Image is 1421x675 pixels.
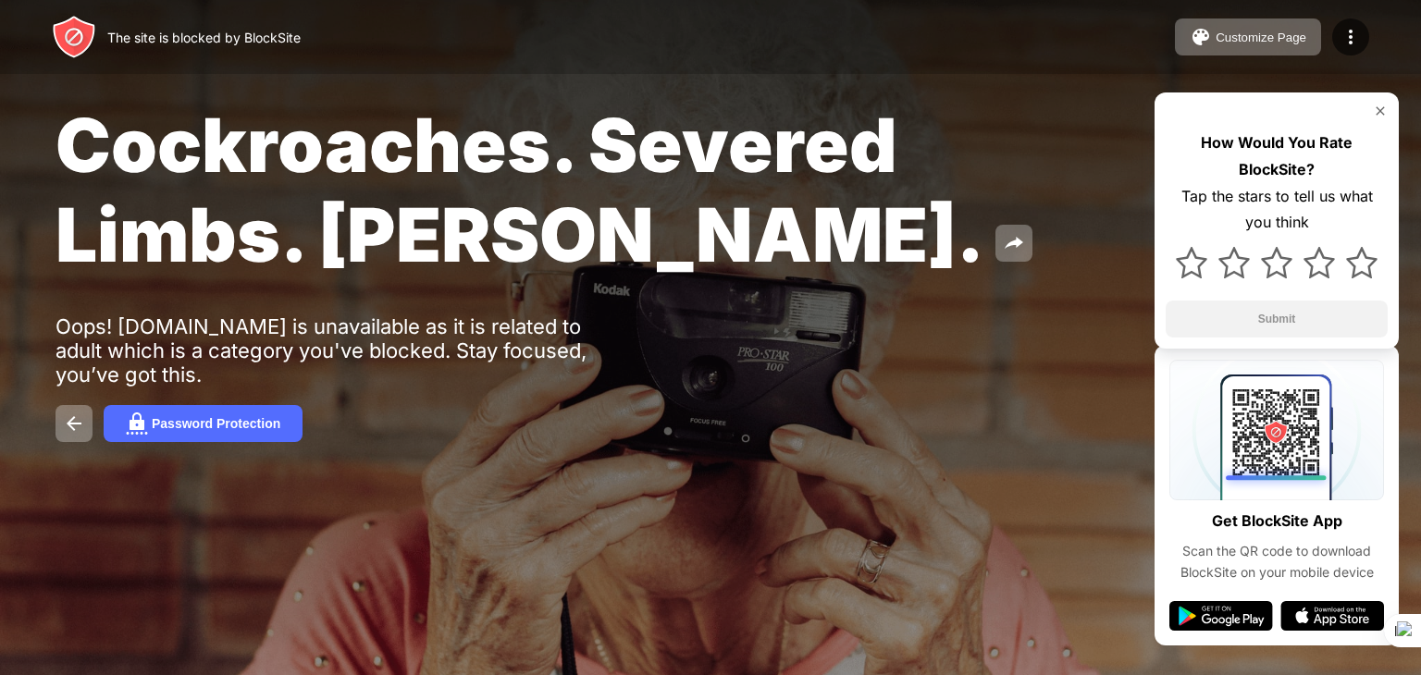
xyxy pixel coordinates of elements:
[1218,247,1250,278] img: star.svg
[56,314,627,387] div: Oops! [DOMAIN_NAME] is unavailable as it is related to adult which is a category you've blocked. ...
[1166,129,1388,183] div: How Would You Rate BlockSite?
[1280,601,1384,631] img: app-store.svg
[1166,183,1388,237] div: Tap the stars to tell us what you think
[1169,601,1273,631] img: google-play.svg
[1166,301,1388,337] button: Submit
[1176,247,1207,278] img: star.svg
[1216,31,1306,44] div: Customize Page
[152,416,280,431] div: Password Protection
[107,30,301,45] div: The site is blocked by BlockSite
[126,412,148,435] img: password.svg
[1340,26,1362,48] img: menu-icon.svg
[1346,247,1378,278] img: star.svg
[1169,541,1384,583] div: Scan the QR code to download BlockSite on your mobile device
[63,412,85,435] img: back.svg
[104,405,303,442] button: Password Protection
[1003,232,1025,254] img: share.svg
[56,100,984,279] span: Cockroaches. Severed Limbs. [PERSON_NAME].
[1190,26,1212,48] img: pallet.svg
[1175,18,1321,55] button: Customize Page
[1373,104,1388,118] img: rate-us-close.svg
[52,15,96,59] img: header-logo.svg
[1261,247,1292,278] img: star.svg
[1304,247,1335,278] img: star.svg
